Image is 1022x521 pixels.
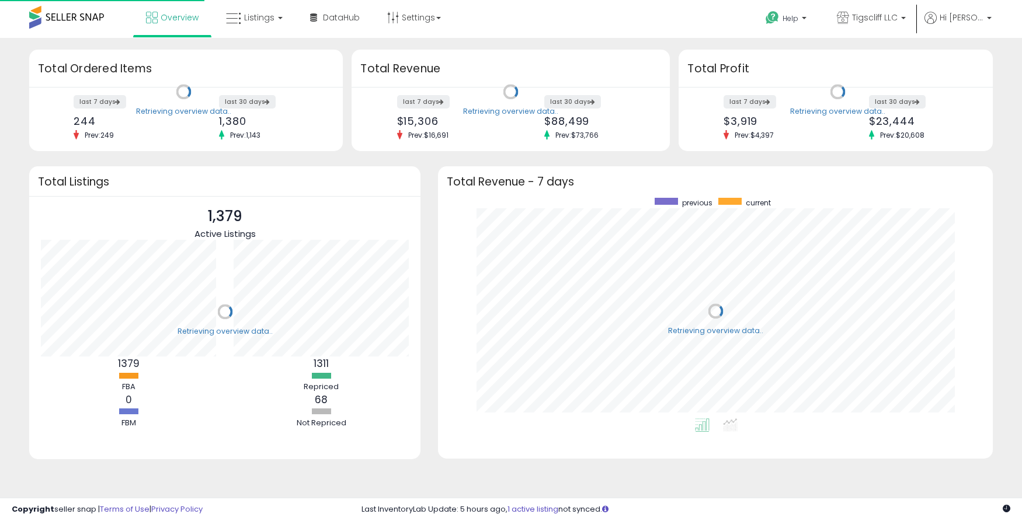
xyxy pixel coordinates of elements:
[161,12,199,23] span: Overview
[940,12,983,23] span: Hi [PERSON_NAME]
[668,326,763,336] div: Retrieving overview data..
[602,505,609,513] i: Click here to read more about un-synced listings.
[244,12,274,23] span: Listings
[463,106,558,117] div: Retrieving overview data..
[361,504,1011,515] div: Last InventoryLab Update: 5 hours ago, not synced.
[12,504,203,515] div: seller snap | |
[323,12,360,23] span: DataHub
[852,12,898,23] span: Tigscliff LLC
[783,13,798,23] span: Help
[507,503,558,515] a: 1 active listing
[756,2,818,38] a: Help
[790,106,885,117] div: Retrieving overview data..
[151,503,203,515] a: Privacy Policy
[924,12,992,38] a: Hi [PERSON_NAME]
[765,11,780,25] i: Get Help
[136,106,231,117] div: Retrieving overview data..
[12,503,54,515] strong: Copyright
[100,503,150,515] a: Terms of Use
[178,326,273,337] div: Retrieving overview data..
